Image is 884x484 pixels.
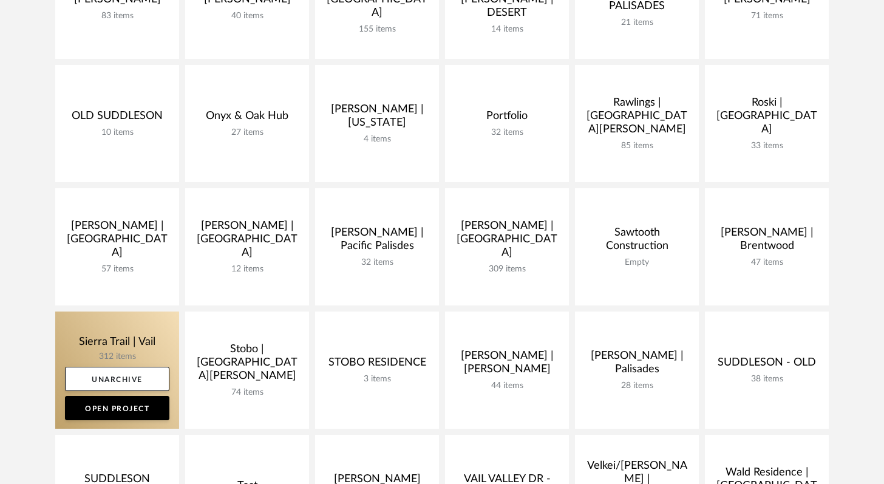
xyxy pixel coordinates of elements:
[585,349,689,381] div: [PERSON_NAME] | Palisades
[455,128,559,138] div: 32 items
[65,264,169,274] div: 57 items
[65,367,169,391] a: Unarchive
[455,349,559,381] div: [PERSON_NAME] | [PERSON_NAME]
[325,103,429,134] div: [PERSON_NAME] | [US_STATE]
[65,109,169,128] div: OLD SUDDLESON
[455,24,559,35] div: 14 items
[585,226,689,257] div: Sawtooth Construction
[585,96,689,141] div: Rawlings | [GEOGRAPHIC_DATA][PERSON_NAME]
[65,396,169,420] a: Open Project
[195,109,299,128] div: Onyx & Oak Hub
[195,128,299,138] div: 27 items
[715,356,819,374] div: SUDDLESON - OLD
[455,109,559,128] div: Portfolio
[325,257,429,268] div: 32 items
[65,219,169,264] div: [PERSON_NAME] | [GEOGRAPHIC_DATA]
[195,264,299,274] div: 12 items
[325,356,429,374] div: STOBO RESIDENCE
[715,96,819,141] div: Roski | [GEOGRAPHIC_DATA]
[715,11,819,21] div: 71 items
[455,219,559,264] div: [PERSON_NAME] | [GEOGRAPHIC_DATA]
[455,264,559,274] div: 309 items
[65,128,169,138] div: 10 items
[715,257,819,268] div: 47 items
[715,374,819,384] div: 38 items
[585,18,689,28] div: 21 items
[195,11,299,21] div: 40 items
[65,11,169,21] div: 83 items
[195,387,299,398] div: 74 items
[325,374,429,384] div: 3 items
[325,226,429,257] div: [PERSON_NAME] | Pacific Palisdes
[715,226,819,257] div: [PERSON_NAME] | Brentwood
[585,381,689,391] div: 28 items
[325,134,429,145] div: 4 items
[715,141,819,151] div: 33 items
[455,381,559,391] div: 44 items
[195,219,299,264] div: [PERSON_NAME] | [GEOGRAPHIC_DATA]
[585,257,689,268] div: Empty
[325,24,429,35] div: 155 items
[585,141,689,151] div: 85 items
[195,343,299,387] div: Stobo | [GEOGRAPHIC_DATA][PERSON_NAME]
